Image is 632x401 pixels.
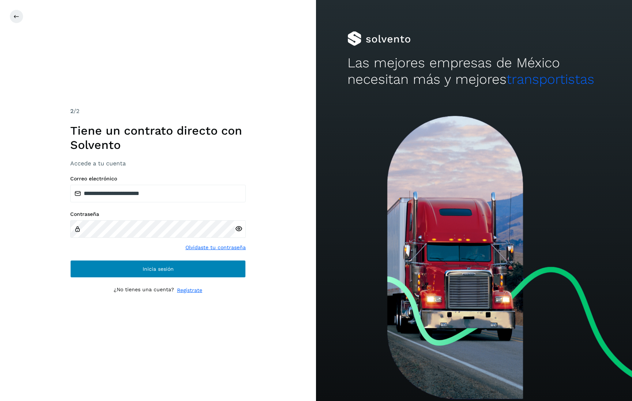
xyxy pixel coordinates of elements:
span: Inicia sesión [143,266,174,271]
label: Correo electrónico [70,176,246,182]
span: 2 [70,108,74,115]
span: transportistas [507,71,594,87]
a: Regístrate [177,286,202,294]
div: /2 [70,107,246,116]
h3: Accede a tu cuenta [70,160,246,167]
p: ¿No tienes una cuenta? [114,286,174,294]
label: Contraseña [70,211,246,217]
a: Olvidaste tu contraseña [185,244,246,251]
h1: Tiene un contrato directo con Solvento [70,124,246,152]
button: Inicia sesión [70,260,246,278]
h2: Las mejores empresas de México necesitan más y mejores [347,55,600,87]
